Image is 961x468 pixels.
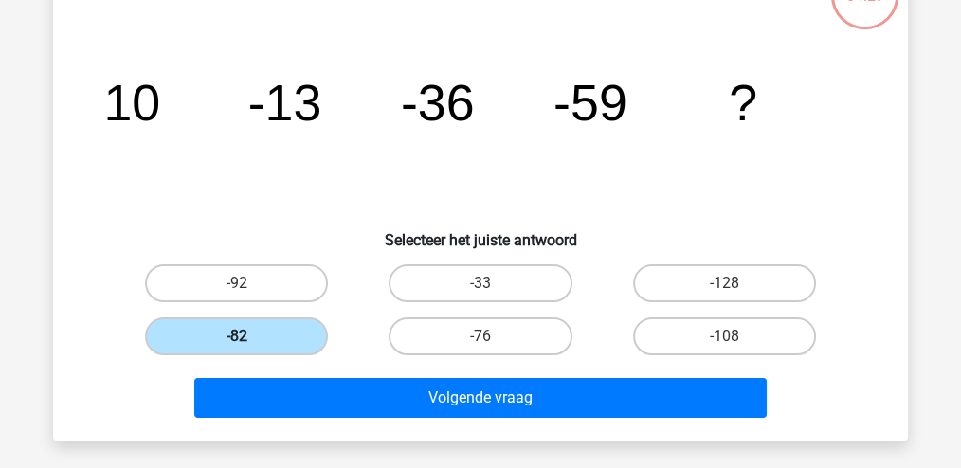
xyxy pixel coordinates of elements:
[633,317,816,355] label: -108
[248,74,322,131] tspan: -13
[729,74,757,131] tspan: ?
[389,264,571,302] label: -33
[389,317,571,355] label: -76
[633,264,816,302] label: -128
[83,216,878,249] h6: Selecteer het juiste antwoord
[145,317,328,355] label: -82
[553,74,627,131] tspan: -59
[145,264,328,302] label: -92
[401,74,475,131] tspan: -36
[103,74,160,131] tspan: 10
[194,378,768,418] button: Volgende vraag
